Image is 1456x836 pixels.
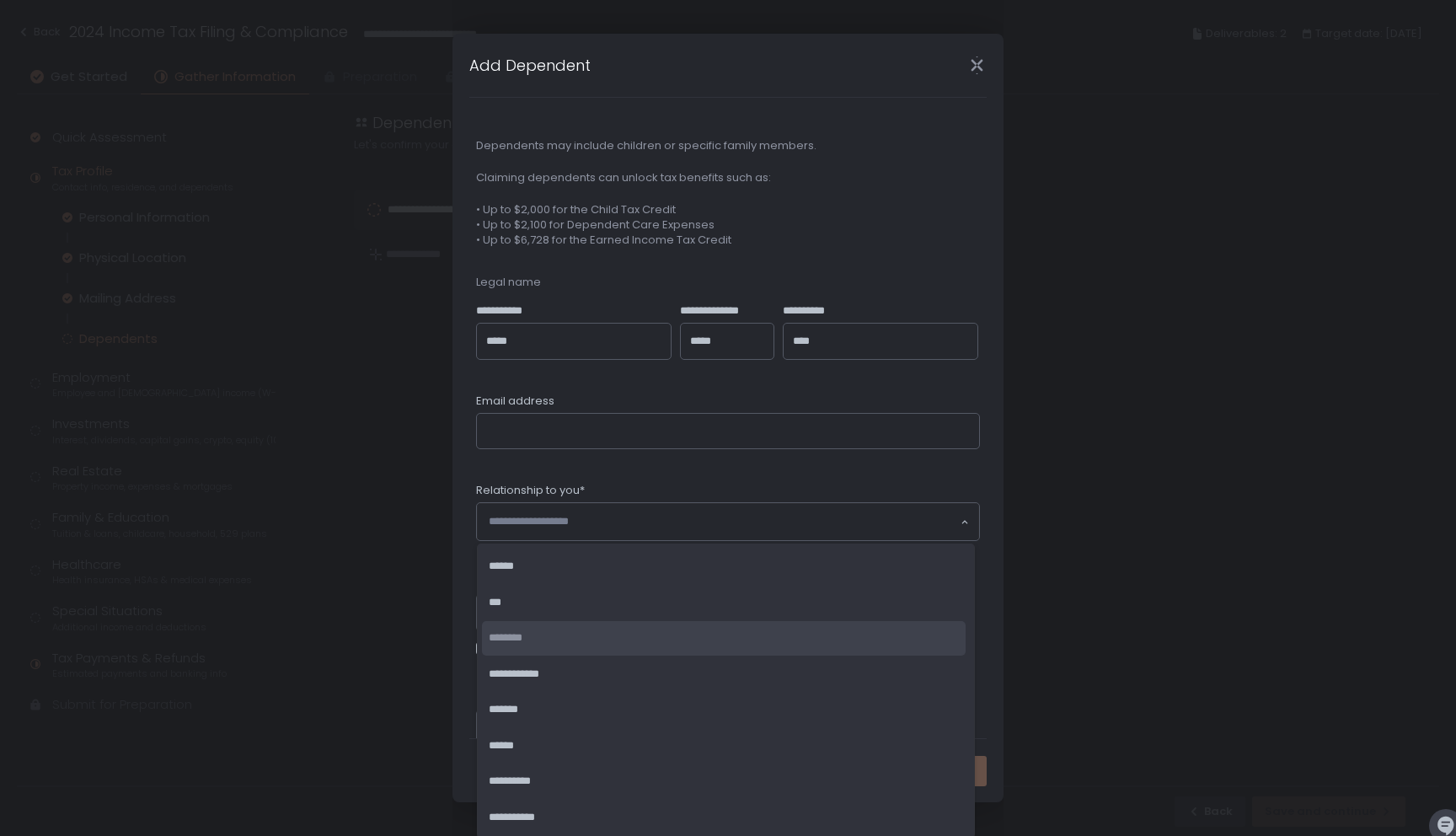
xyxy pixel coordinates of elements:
div: Close [950,56,1004,75]
span: • Up to $2,100 for Dependent Care Expenses [476,217,980,233]
span: Claiming dependents can unlock tax benefits such as: [476,170,980,185]
input: Search for option [489,513,959,530]
span: • Up to $6,728 for the Earned Income Tax Credit [476,233,980,248]
span: Dependents may include children or specific family members. [476,138,980,153]
span: Email address [476,394,554,409]
span: Relationship to you* [476,483,585,498]
span: • Up to $2,000 for the Child Tax Credit [476,202,980,217]
div: Search for option [477,503,979,540]
h1: Add Dependent [469,54,591,77]
div: Legal name [476,275,980,290]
